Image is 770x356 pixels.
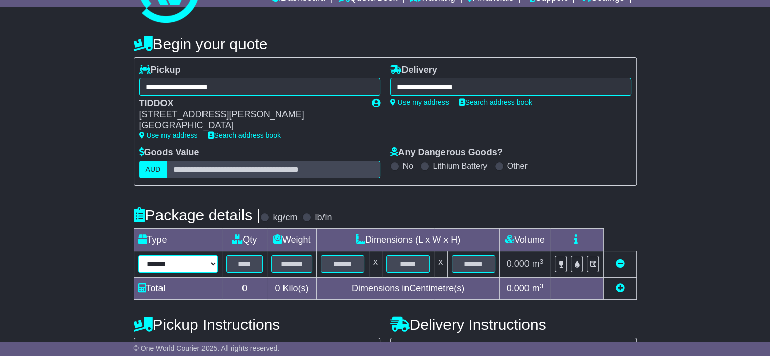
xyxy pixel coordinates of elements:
label: Lithium Battery [433,161,487,171]
sup: 3 [540,258,544,265]
td: Kilo(s) [267,278,316,300]
div: TIDDOX [139,98,361,109]
td: Weight [267,229,316,251]
a: Use my address [139,131,198,139]
sup: 3 [540,282,544,290]
label: kg/cm [273,212,297,223]
td: x [434,251,448,278]
label: AUD [139,161,168,178]
label: Other [507,161,528,171]
td: Type [134,229,222,251]
span: 0.000 [507,283,530,293]
a: Add new item [616,283,625,293]
span: m [532,259,544,269]
label: Goods Value [139,147,199,159]
td: Total [134,278,222,300]
label: Delivery [390,65,437,76]
label: lb/in [315,212,332,223]
label: Pickup [139,65,181,76]
span: 0.000 [507,259,530,269]
span: © One World Courier 2025. All rights reserved. [134,344,280,352]
td: 0 [222,278,267,300]
label: No [403,161,413,171]
a: Search address book [208,131,281,139]
a: Use my address [390,98,449,106]
span: m [532,283,544,293]
span: 0 [275,283,280,293]
a: Remove this item [616,259,625,269]
td: x [369,251,382,278]
td: Dimensions in Centimetre(s) [316,278,500,300]
h4: Delivery Instructions [390,316,637,333]
h4: Pickup Instructions [134,316,380,333]
h4: Package details | [134,207,261,223]
td: Volume [500,229,550,251]
div: [STREET_ADDRESS][PERSON_NAME] [139,109,361,121]
h4: Begin your quote [134,35,637,52]
td: Qty [222,229,267,251]
div: [GEOGRAPHIC_DATA] [139,120,361,131]
label: Any Dangerous Goods? [390,147,503,159]
td: Dimensions (L x W x H) [316,229,500,251]
a: Search address book [459,98,532,106]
